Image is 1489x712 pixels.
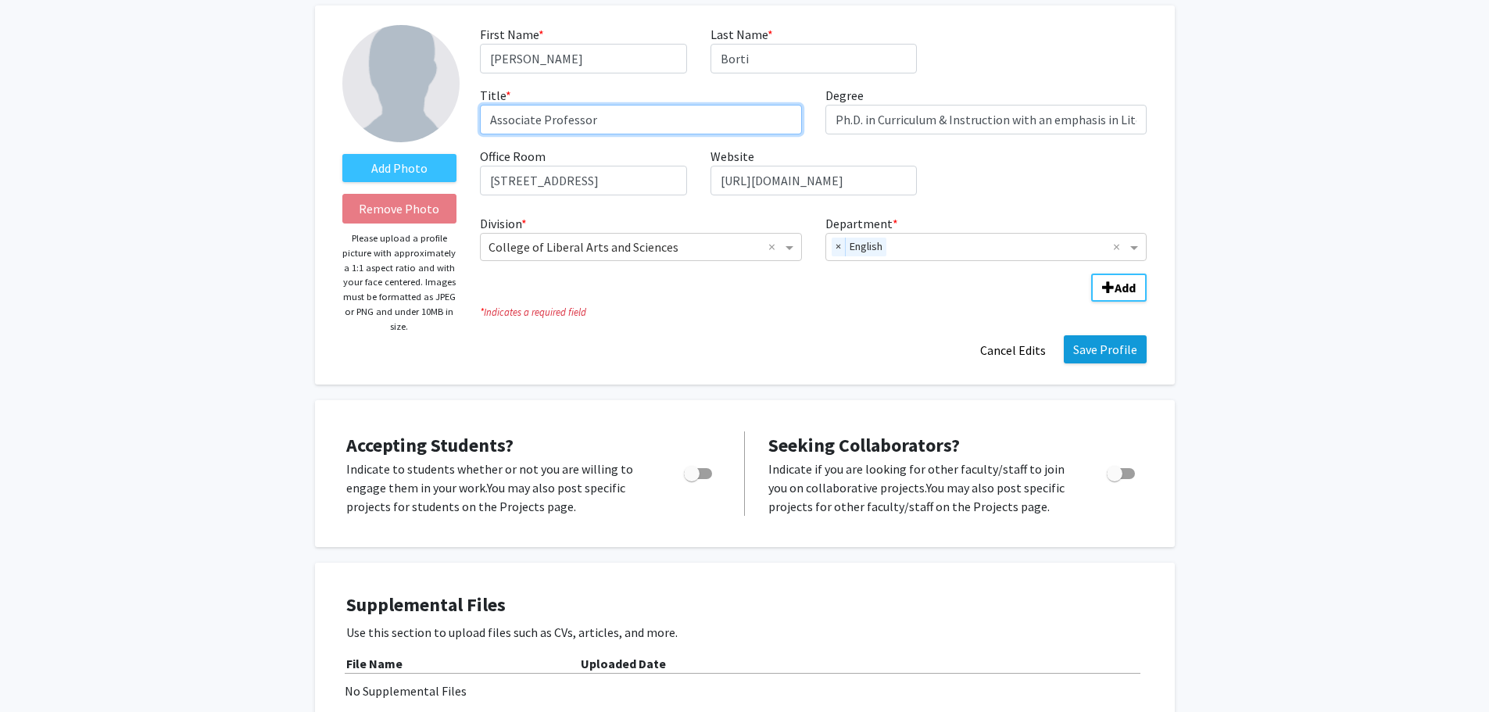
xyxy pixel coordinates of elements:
[480,86,511,105] label: Title
[12,642,66,700] iframe: Chat
[678,460,721,483] div: Toggle
[768,238,782,256] span: Clear all
[825,86,864,105] label: Degree
[480,147,546,166] label: Office Room
[768,433,960,457] span: Seeking Collaborators?
[710,25,773,44] label: Last Name
[1113,238,1126,256] span: Clear all
[345,682,1145,700] div: No Supplemental Files
[1064,335,1147,363] button: Save Profile
[468,214,814,261] div: Division
[581,656,666,671] b: Uploaded Date
[1091,274,1147,302] button: Add Division/Department
[346,433,514,457] span: Accepting Students?
[346,623,1144,642] p: Use this section to upload files such as CVs, articles, and more.
[346,656,403,671] b: File Name
[480,305,1147,320] i: Indicates a required field
[342,25,460,142] img: Profile Picture
[710,147,754,166] label: Website
[768,460,1077,516] p: Indicate if you are looking for other faculty/staff to join you on collaborative projects. You ma...
[346,460,654,516] p: Indicate to students whether or not you are willing to engage them in your work. You may also pos...
[480,233,802,261] ng-select: Division
[346,594,1144,617] h4: Supplemental Files
[814,214,1159,261] div: Department
[1115,280,1136,295] b: Add
[825,233,1147,261] ng-select: Department
[846,238,886,256] span: English
[970,335,1056,365] button: Cancel Edits
[1101,460,1144,483] div: Toggle
[342,154,457,182] label: AddProfile Picture
[342,231,457,334] p: Please upload a profile picture with approximately a 1:1 aspect ratio and with your face centered...
[832,238,846,256] span: ×
[342,194,457,224] button: Remove Photo
[480,25,544,44] label: First Name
